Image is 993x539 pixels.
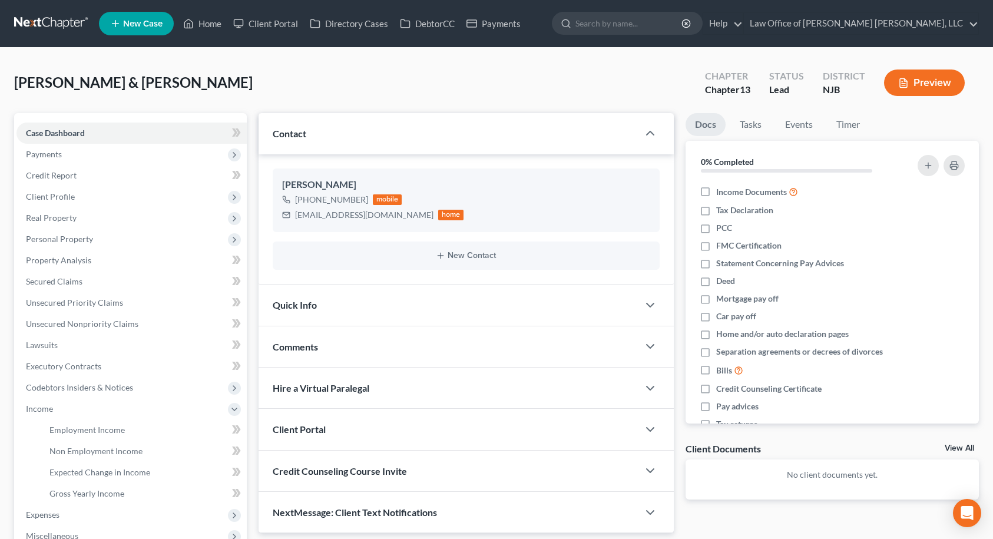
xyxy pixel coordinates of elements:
[461,13,527,34] a: Payments
[16,250,247,271] a: Property Analysis
[716,418,757,430] span: Tax returns
[394,13,461,34] a: DebtorCC
[227,13,304,34] a: Client Portal
[686,113,726,136] a: Docs
[49,446,143,456] span: Non Employment Income
[373,194,402,205] div: mobile
[716,346,883,358] span: Separation agreements or decrees of divorces
[40,462,247,483] a: Expected Change in Income
[26,255,91,265] span: Property Analysis
[177,13,227,34] a: Home
[769,83,804,97] div: Lead
[769,70,804,83] div: Status
[701,157,754,167] strong: 0% Completed
[703,13,743,34] a: Help
[884,70,965,96] button: Preview
[26,319,138,329] span: Unsecured Nonpriority Claims
[716,240,782,252] span: FMC Certification
[26,297,123,307] span: Unsecured Priority Claims
[273,465,407,477] span: Credit Counseling Course Invite
[26,340,58,350] span: Lawsuits
[295,209,433,221] div: [EMAIL_ADDRESS][DOMAIN_NAME]
[744,13,978,34] a: Law Office of [PERSON_NAME] [PERSON_NAME], LLC
[716,222,732,234] span: PCC
[438,210,464,220] div: home
[26,170,77,180] span: Credit Report
[26,404,53,414] span: Income
[304,13,394,34] a: Directory Cases
[716,383,822,395] span: Credit Counseling Certificate
[273,299,317,310] span: Quick Info
[49,467,150,477] span: Expected Change in Income
[776,113,822,136] a: Events
[16,271,247,292] a: Secured Claims
[716,310,756,322] span: Car pay off
[705,70,750,83] div: Chapter
[16,165,247,186] a: Credit Report
[716,257,844,269] span: Statement Concerning Pay Advices
[827,113,869,136] a: Timer
[273,424,326,435] span: Client Portal
[823,70,865,83] div: District
[716,365,732,376] span: Bills
[26,191,75,201] span: Client Profile
[123,19,163,28] span: New Case
[716,186,787,198] span: Income Documents
[740,84,750,95] span: 13
[14,74,253,91] span: [PERSON_NAME] & [PERSON_NAME]
[716,275,735,287] span: Deed
[823,83,865,97] div: NJB
[16,335,247,356] a: Lawsuits
[273,382,369,393] span: Hire a Virtual Paralegal
[716,293,779,305] span: Mortgage pay off
[282,251,650,260] button: New Contact
[16,313,247,335] a: Unsecured Nonpriority Claims
[695,469,969,481] p: No client documents yet.
[16,356,247,377] a: Executory Contracts
[575,12,683,34] input: Search by name...
[16,292,247,313] a: Unsecured Priority Claims
[273,507,437,518] span: NextMessage: Client Text Notifications
[273,128,306,139] span: Contact
[26,128,85,138] span: Case Dashboard
[273,341,318,352] span: Comments
[26,149,62,159] span: Payments
[26,382,133,392] span: Codebtors Insiders & Notices
[16,123,247,144] a: Case Dashboard
[945,444,974,452] a: View All
[686,442,761,455] div: Client Documents
[26,234,93,244] span: Personal Property
[40,483,247,504] a: Gross Yearly Income
[26,361,101,371] span: Executory Contracts
[705,83,750,97] div: Chapter
[295,194,368,206] div: [PHONE_NUMBER]
[26,276,82,286] span: Secured Claims
[730,113,771,136] a: Tasks
[716,401,759,412] span: Pay advices
[49,488,124,498] span: Gross Yearly Income
[953,499,981,527] div: Open Intercom Messenger
[40,441,247,462] a: Non Employment Income
[716,328,849,340] span: Home and/or auto declaration pages
[49,425,125,435] span: Employment Income
[40,419,247,441] a: Employment Income
[26,510,59,520] span: Expenses
[716,204,773,216] span: Tax Declaration
[26,213,77,223] span: Real Property
[282,178,650,192] div: [PERSON_NAME]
